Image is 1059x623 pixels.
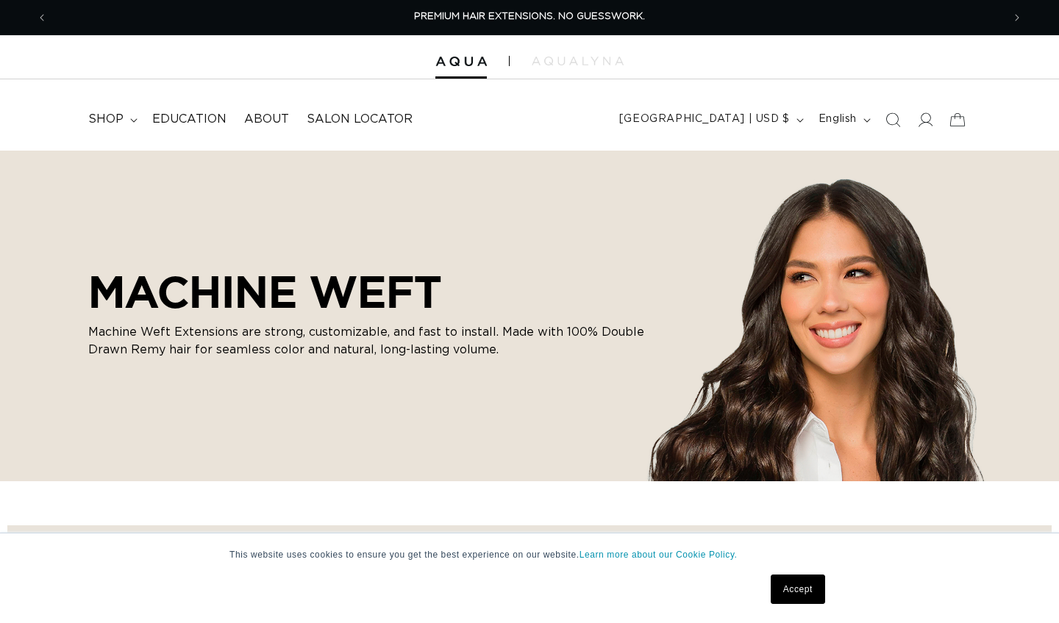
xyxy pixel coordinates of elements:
[229,548,830,561] p: This website uses cookies to ensure you get the best experience on our website.
[619,112,790,127] span: [GEOGRAPHIC_DATA] | USD $
[610,106,810,134] button: [GEOGRAPHIC_DATA] | USD $
[88,323,647,359] p: Machine Weft Extensions are strong, customizable, and fast to install. Made with 100% Double Draw...
[307,112,413,127] span: Salon Locator
[143,103,235,136] a: Education
[244,112,289,127] span: About
[580,550,738,560] a: Learn more about our Cookie Policy.
[26,4,58,32] button: Previous announcement
[298,103,421,136] a: Salon Locator
[819,112,857,127] span: English
[435,57,487,67] img: Aqua Hair Extensions
[88,266,647,317] h2: MACHINE WEFT
[152,112,227,127] span: Education
[771,575,825,604] a: Accept
[532,57,624,65] img: aqualyna.com
[235,103,298,136] a: About
[877,104,909,136] summary: Search
[79,103,143,136] summary: shop
[1001,4,1033,32] button: Next announcement
[88,112,124,127] span: shop
[414,12,645,21] span: PREMIUM HAIR EXTENSIONS. NO GUESSWORK.
[810,106,877,134] button: English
